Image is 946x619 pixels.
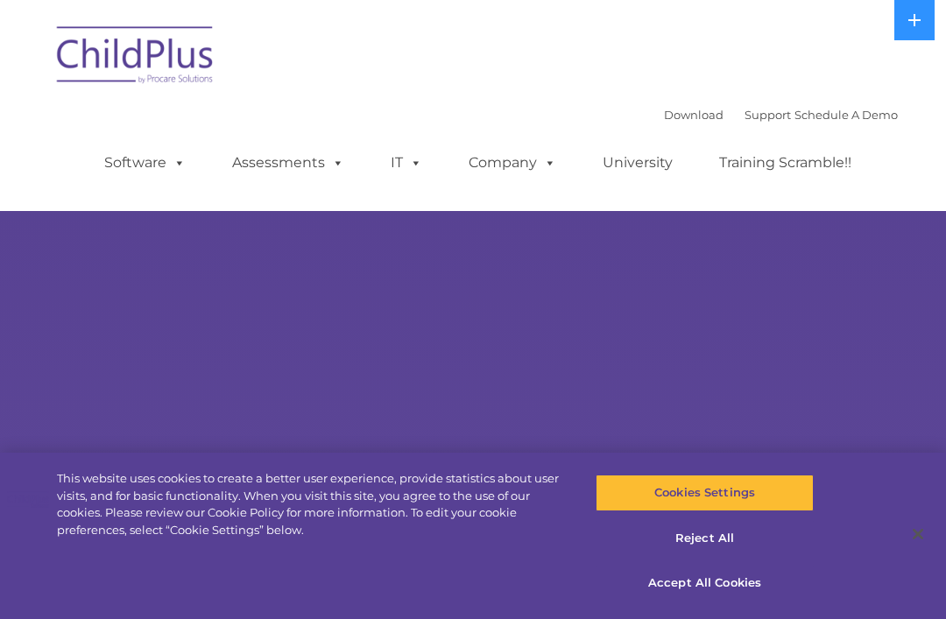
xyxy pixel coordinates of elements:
a: Training Scramble!! [702,145,869,180]
a: Download [664,108,724,122]
button: Close [899,515,937,553]
a: Support [745,108,791,122]
a: University [585,145,690,180]
button: Cookies Settings [596,475,813,511]
div: This website uses cookies to create a better user experience, provide statistics about user visit... [57,470,568,538]
a: Company [451,145,574,180]
a: IT [373,145,440,180]
a: Schedule A Demo [794,108,898,122]
font: | [664,108,898,122]
button: Reject All [596,520,813,557]
a: Software [87,145,203,180]
button: Accept All Cookies [596,565,813,601]
img: ChildPlus by Procare Solutions [48,14,223,102]
a: Assessments [215,145,362,180]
